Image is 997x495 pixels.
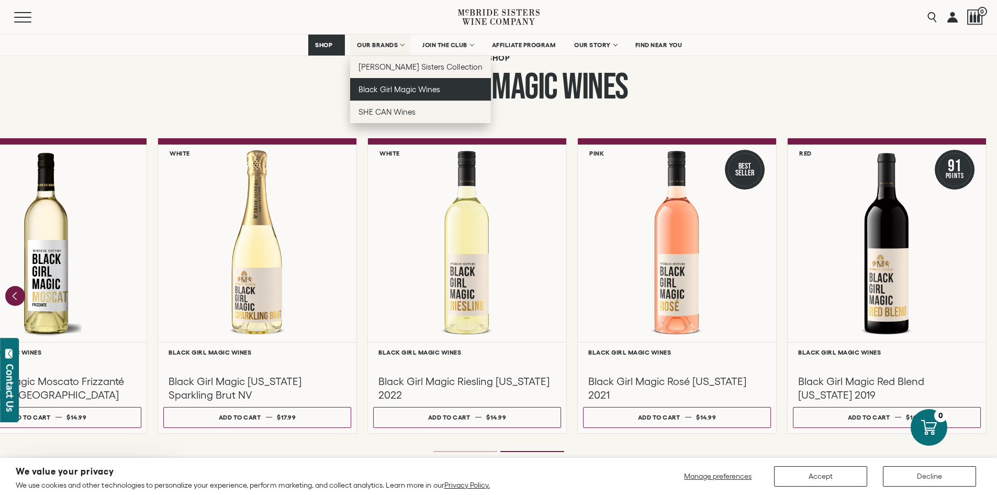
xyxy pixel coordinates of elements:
h3: Black Girl Magic Red Blend [US_STATE] 2019 [798,375,976,402]
h6: Black Girl Magic Wines [588,349,766,356]
div: Add to cart [848,410,890,425]
div: Add to cart [638,410,680,425]
span: $14.99 [486,414,506,421]
button: Decline [883,466,976,487]
span: Manage preferences [684,472,752,480]
a: [PERSON_NAME] Sisters Collection [350,56,491,78]
span: $14.99 [66,414,86,421]
h6: Red [799,150,812,157]
span: $17.99 [277,414,296,421]
span: JOIN THE CLUB [422,41,467,49]
span: $14.99 [696,414,716,421]
li: Page dot 2 [500,451,564,452]
a: AFFILIATE PROGRAM [485,35,563,56]
h6: Black Girl Magic Wines [378,349,556,356]
div: Add to cart [8,410,51,425]
a: SHOP [308,35,345,56]
span: FIND NEAR YOU [635,41,682,49]
div: 0 [934,409,947,422]
span: Magic [491,65,557,109]
a: Black Girl Magic Wines [350,78,491,101]
span: $14.99 [906,414,926,421]
span: SHOP [315,41,333,49]
h6: Black Girl Magic Wines [169,349,346,356]
span: Black Girl Magic Wines [359,85,440,94]
h3: Black Girl Magic Riesling [US_STATE] 2022 [378,375,556,402]
span: OUR BRANDS [357,41,398,49]
span: [PERSON_NAME] Sisters Collection [359,62,483,71]
button: Manage preferences [678,466,758,487]
span: OUR STORY [574,41,611,49]
h6: White [379,150,400,157]
button: Mobile Menu Trigger [14,12,52,23]
span: 0 [978,7,987,16]
button: Previous [5,286,25,306]
span: Wines [562,65,628,109]
a: SHE CAN Wines [350,101,491,123]
li: Page dot 1 [433,451,497,452]
h6: Black Girl Magic Wines [798,349,976,356]
div: Contact Us [5,364,15,412]
h3: Black Girl Magic [US_STATE] Sparkling Brut NV [169,375,346,402]
span: AFFILIATE PROGRAM [492,41,556,49]
div: Add to cart [219,410,261,425]
h2: We value your privacy [16,467,490,476]
div: Add to cart [428,410,471,425]
p: We use cookies and other technologies to personalize your experience, perform marketing, and coll... [16,480,490,490]
span: SHE CAN Wines [359,107,416,116]
a: OUR BRANDS [350,35,410,56]
h6: Pink [589,150,604,157]
a: OUR STORY [567,35,623,56]
a: Red 91 Points Black Girl Magic Red Blend Black Girl Magic Wines Black Girl Magic Red Blend [US_ST... [787,138,987,434]
button: Add to cart $14.99 [793,407,981,428]
a: Privacy Policy. [444,481,490,489]
h3: Black Girl Magic Rosé [US_STATE] 2021 [588,375,766,402]
h6: White [170,150,190,157]
a: FIND NEAR YOU [629,35,689,56]
button: Accept [774,466,867,487]
a: JOIN THE CLUB [416,35,480,56]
